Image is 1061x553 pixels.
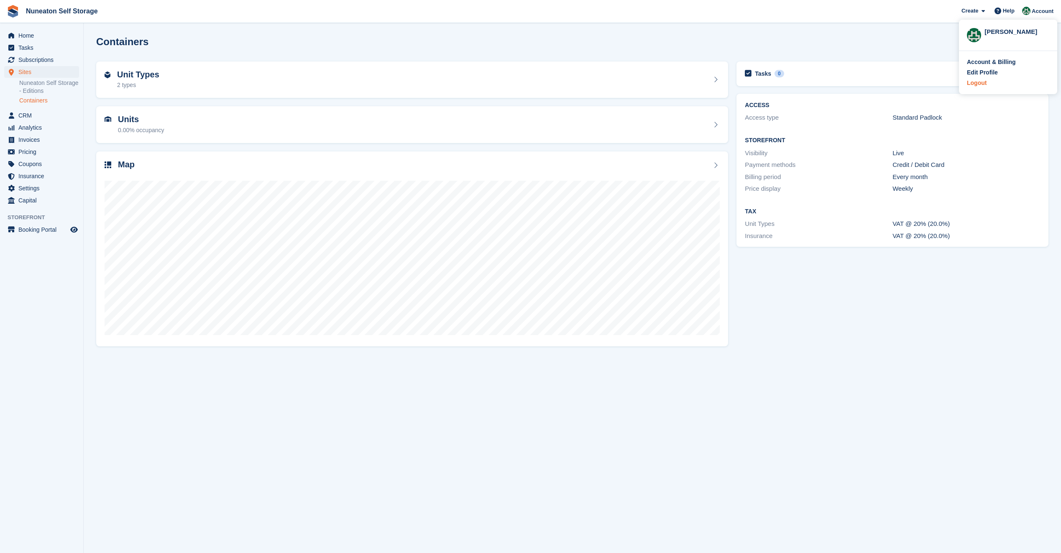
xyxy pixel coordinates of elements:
[18,158,69,170] span: Coupons
[4,158,79,170] a: menu
[892,113,1040,123] div: Standard Padlock
[117,81,159,90] div: 2 types
[775,70,784,77] div: 0
[4,146,79,158] a: menu
[961,7,978,15] span: Create
[19,97,79,105] a: Containers
[745,113,892,123] div: Access type
[1032,7,1053,15] span: Account
[967,68,998,77] div: Edit Profile
[1003,7,1015,15] span: Help
[8,213,83,222] span: Storefront
[745,219,892,229] div: Unit Types
[18,134,69,146] span: Invoices
[892,219,1040,229] div: VAT @ 20% (20.0%)
[105,161,111,168] img: map-icn-33ee37083ee616e46c38cad1a60f524a97daa1e2b2c8c0bc3eb3415660979fc1.svg
[117,70,159,79] h2: Unit Types
[118,160,135,169] h2: Map
[967,58,1049,67] a: Account & Billing
[1022,7,1030,15] img: Amanda
[18,110,69,121] span: CRM
[18,30,69,41] span: Home
[96,36,148,47] h2: Containers
[19,79,79,95] a: Nuneaton Self Storage - Editions
[4,30,79,41] a: menu
[4,54,79,66] a: menu
[7,5,19,18] img: stora-icon-8386f47178a22dfd0bd8f6a31ec36ba5ce8667c1dd55bd0f319d3a0aa187defe.svg
[967,68,1049,77] a: Edit Profile
[892,148,1040,158] div: Live
[745,160,892,170] div: Payment methods
[96,61,728,98] a: Unit Types 2 types
[18,42,69,54] span: Tasks
[18,195,69,206] span: Capital
[4,42,79,54] a: menu
[745,172,892,182] div: Billing period
[18,66,69,78] span: Sites
[18,122,69,133] span: Analytics
[4,110,79,121] a: menu
[4,170,79,182] a: menu
[18,54,69,66] span: Subscriptions
[967,79,1049,87] a: Logout
[4,122,79,133] a: menu
[4,66,79,78] a: menu
[18,170,69,182] span: Insurance
[745,148,892,158] div: Visibility
[892,231,1040,241] div: VAT @ 20% (20.0%)
[745,137,1040,144] h2: Storefront
[984,27,1049,35] div: [PERSON_NAME]
[105,116,111,122] img: unit-icn-7be61d7bf1b0ce9d3e12c5938cc71ed9869f7b940bace4675aadf7bd6d80202e.svg
[4,134,79,146] a: menu
[18,146,69,158] span: Pricing
[892,172,1040,182] div: Every month
[4,182,79,194] a: menu
[96,151,728,347] a: Map
[745,208,1040,215] h2: Tax
[96,106,728,143] a: Units 0.00% occupancy
[105,72,110,78] img: unit-type-icn-2b2737a686de81e16bb02015468b77c625bbabd49415b5ef34ead5e3b44a266d.svg
[745,102,1040,109] h2: ACCESS
[18,182,69,194] span: Settings
[69,225,79,235] a: Preview store
[892,184,1040,194] div: Weekly
[118,115,164,124] h2: Units
[4,195,79,206] a: menu
[892,160,1040,170] div: Credit / Debit Card
[755,70,771,77] h2: Tasks
[18,224,69,236] span: Booking Portal
[118,126,164,135] div: 0.00% occupancy
[23,4,101,18] a: Nuneaton Self Storage
[745,231,892,241] div: Insurance
[745,184,892,194] div: Price display
[4,224,79,236] a: menu
[967,28,981,42] img: Amanda
[967,79,987,87] div: Logout
[967,58,1016,67] div: Account & Billing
